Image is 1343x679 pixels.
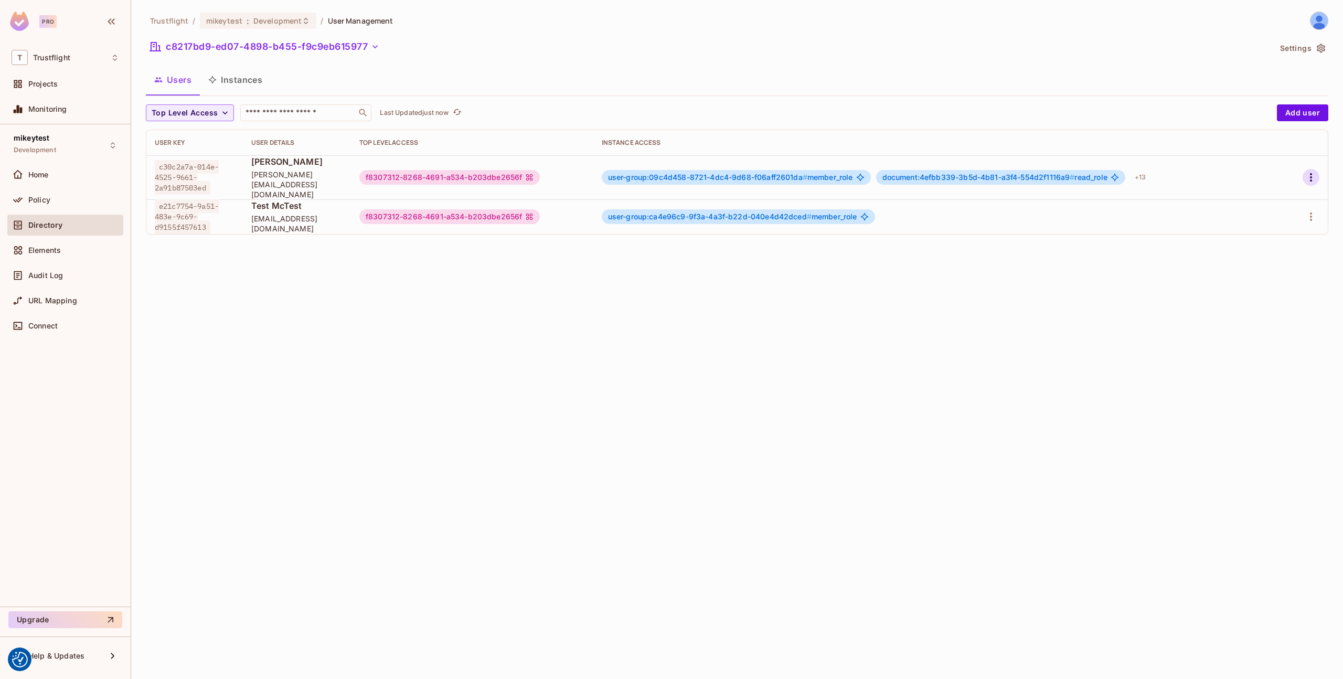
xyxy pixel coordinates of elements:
span: Home [28,171,49,179]
div: + 13 [1131,169,1150,186]
span: c30c2a7a-014e-4525-9661-2a91b87503ed [155,160,219,195]
div: f8307312-8268-4691-a534-b203dbe2656f [359,170,540,185]
span: read_role [882,173,1107,182]
span: member_role [608,213,857,221]
span: : [246,17,250,25]
div: User Key [155,139,235,147]
div: Instance Access [602,139,1278,147]
span: [PERSON_NAME] [251,156,343,167]
span: Elements [28,246,61,254]
span: Projects [28,80,58,88]
div: Pro [39,15,57,28]
button: Upgrade [8,611,122,628]
span: Development [253,16,302,26]
span: URL Mapping [28,296,77,305]
span: T [12,50,28,65]
button: c8217bd9-ed07-4898-b455-f9c9eb615977 [146,38,383,55]
span: Directory [28,221,62,229]
button: Consent Preferences [12,652,28,667]
span: user-group:09c4d458-8721-4dc4-9d68-f06aff2601da [608,173,807,182]
span: Workspace: Trustflight [33,54,70,62]
span: [EMAIL_ADDRESS][DOMAIN_NAME] [251,214,343,234]
li: / [193,16,195,26]
span: Policy [28,196,50,204]
span: Top Level Access [152,107,218,120]
div: User Details [251,139,343,147]
div: f8307312-8268-4691-a534-b203dbe2656f [359,209,540,224]
span: Audit Log [28,271,63,280]
li: / [321,16,323,26]
img: SReyMgAAAABJRU5ErkJggg== [10,12,29,31]
button: Top Level Access [146,104,234,121]
span: Help & Updates [28,652,84,660]
span: mikeytest [14,134,49,142]
span: # [803,173,807,182]
span: document:4efbb339-3b5d-4b81-a3f4-554d2f1116a9 [882,173,1075,182]
span: refresh [453,108,462,118]
button: Users [146,67,200,93]
span: Monitoring [28,105,67,113]
span: mikeytest [206,16,242,26]
p: Last Updated just now [380,109,449,117]
button: Settings [1276,40,1328,57]
button: Add user [1277,104,1328,121]
span: # [1070,173,1074,182]
button: Instances [200,67,271,93]
span: member_role [608,173,853,182]
span: [PERSON_NAME][EMAIL_ADDRESS][DOMAIN_NAME] [251,169,343,199]
span: Test McTest [251,200,343,211]
span: Click to refresh data [449,107,463,119]
span: e21c7754-9a51-483e-9c69-d9155f457613 [155,199,219,234]
span: Development [14,146,56,154]
div: Top Level Access [359,139,585,147]
span: # [807,212,812,221]
img: Mikey Forbes [1310,12,1328,29]
span: user-group:ca4e96c9-9f3a-4a3f-b22d-040e4d42dced [608,212,812,221]
button: refresh [451,107,463,119]
span: Connect [28,322,58,330]
span: User Management [328,16,393,26]
img: Revisit consent button [12,652,28,667]
span: the active workspace [150,16,188,26]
